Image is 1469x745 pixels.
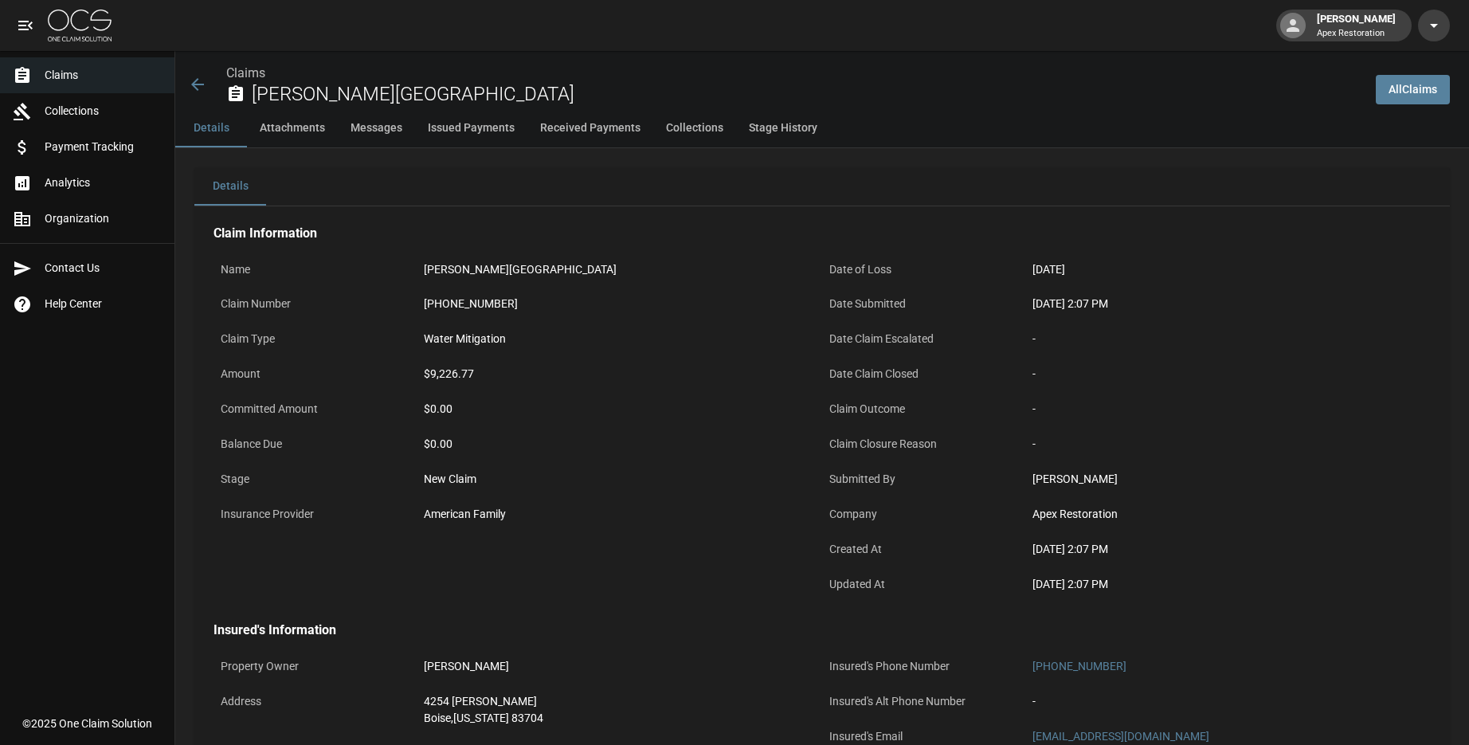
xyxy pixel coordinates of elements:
p: Stage [213,464,417,495]
div: [PERSON_NAME] [1310,11,1402,40]
div: details tabs [194,167,1450,206]
div: [DATE] 2:07 PM [1032,576,1424,593]
div: [PHONE_NUMBER] [424,296,518,312]
div: [PERSON_NAME] [1032,471,1424,488]
button: Attachments [247,109,338,147]
a: Claims [226,65,265,80]
div: American Family [424,506,506,523]
div: [DATE] 2:07 PM [1032,541,1424,558]
p: Committed Amount [213,394,417,425]
h4: Insured's Information [213,622,1431,638]
p: Date Claim Escalated [822,323,1025,355]
button: Received Payments [527,109,653,147]
a: [EMAIL_ADDRESS][DOMAIN_NAME] [1032,730,1209,743]
span: Collections [45,103,162,120]
p: Amount [213,359,417,390]
div: anchor tabs [175,109,1469,147]
span: Organization [45,210,162,227]
button: Collections [653,109,736,147]
button: Stage History [736,109,830,147]
span: Analytics [45,174,162,191]
p: Claim Type [213,323,417,355]
button: Messages [338,109,415,147]
p: Claim Closure Reason [822,429,1025,460]
p: Updated At [822,569,1025,600]
p: Address [213,686,417,717]
div: - [1032,693,1036,710]
div: 4254 [PERSON_NAME] [424,693,543,710]
div: Apex Restoration [1032,506,1424,523]
p: Date Claim Closed [822,359,1025,390]
button: open drawer [10,10,41,41]
span: Claims [45,67,162,84]
div: - [1032,401,1424,418]
p: Claim Number [213,288,417,320]
a: AllClaims [1376,75,1450,104]
p: Date of Loss [822,254,1025,285]
div: - [1032,436,1424,453]
div: [PERSON_NAME] [424,658,509,675]
img: ocs-logo-white-transparent.png [48,10,112,41]
div: © 2025 One Claim Solution [22,716,152,731]
p: Company [822,499,1025,530]
h2: [PERSON_NAME][GEOGRAPHIC_DATA] [252,83,1363,106]
button: Details [194,167,266,206]
div: New Claim [424,471,815,488]
p: Property Owner [213,651,417,682]
span: Contact Us [45,260,162,276]
nav: breadcrumb [226,64,1363,83]
p: Name [213,254,417,285]
p: Submitted By [822,464,1025,495]
div: Water Mitigation [424,331,506,347]
p: Claim Outcome [822,394,1025,425]
button: Issued Payments [415,109,527,147]
span: Payment Tracking [45,139,162,155]
div: $9,226.77 [424,366,474,382]
div: Boise , [US_STATE] 83704 [424,710,543,727]
div: [PERSON_NAME][GEOGRAPHIC_DATA] [424,261,617,278]
button: Details [175,109,247,147]
p: Date Submitted [822,288,1025,320]
p: Insurance Provider [213,499,417,530]
div: - [1032,366,1424,382]
p: Balance Due [213,429,417,460]
h4: Claim Information [213,225,1431,241]
div: [DATE] [1032,261,1065,278]
p: Insured's Alt Phone Number [822,686,1025,717]
div: $0.00 [424,401,815,418]
div: [DATE] 2:07 PM [1032,296,1424,312]
p: Insured's Phone Number [822,651,1025,682]
p: Apex Restoration [1317,27,1396,41]
p: Created At [822,534,1025,565]
div: - [1032,331,1424,347]
div: $0.00 [424,436,815,453]
span: Help Center [45,296,162,312]
a: [PHONE_NUMBER] [1032,660,1126,672]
